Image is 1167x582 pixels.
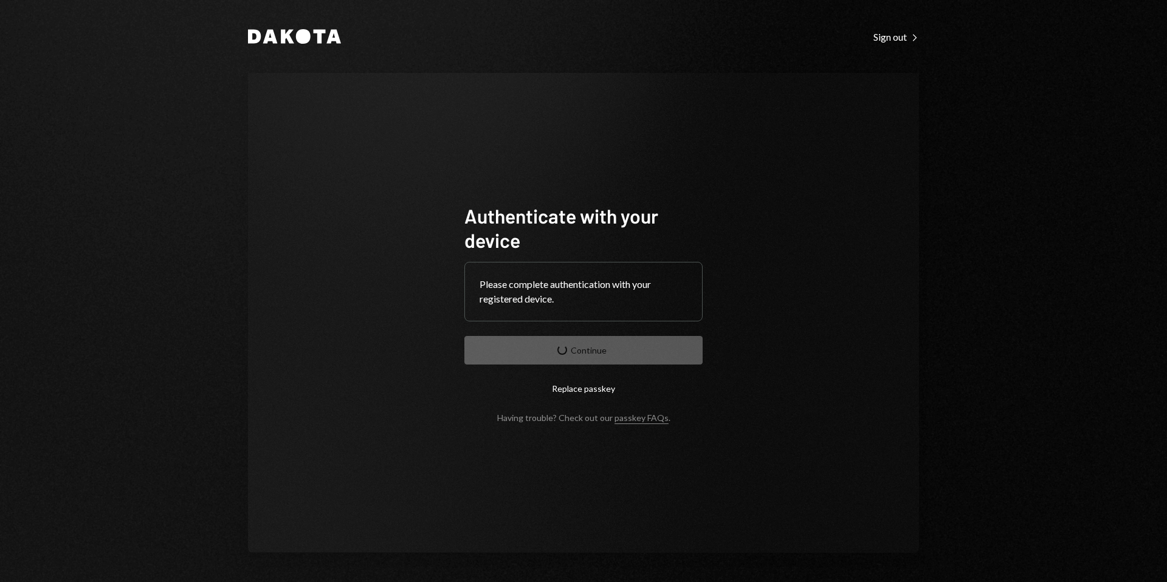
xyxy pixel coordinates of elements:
[873,30,919,43] a: Sign out
[497,413,670,423] div: Having trouble? Check out our .
[614,413,669,424] a: passkey FAQs
[464,204,703,252] h1: Authenticate with your device
[480,277,687,306] div: Please complete authentication with your registered device.
[464,374,703,403] button: Replace passkey
[873,31,919,43] div: Sign out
